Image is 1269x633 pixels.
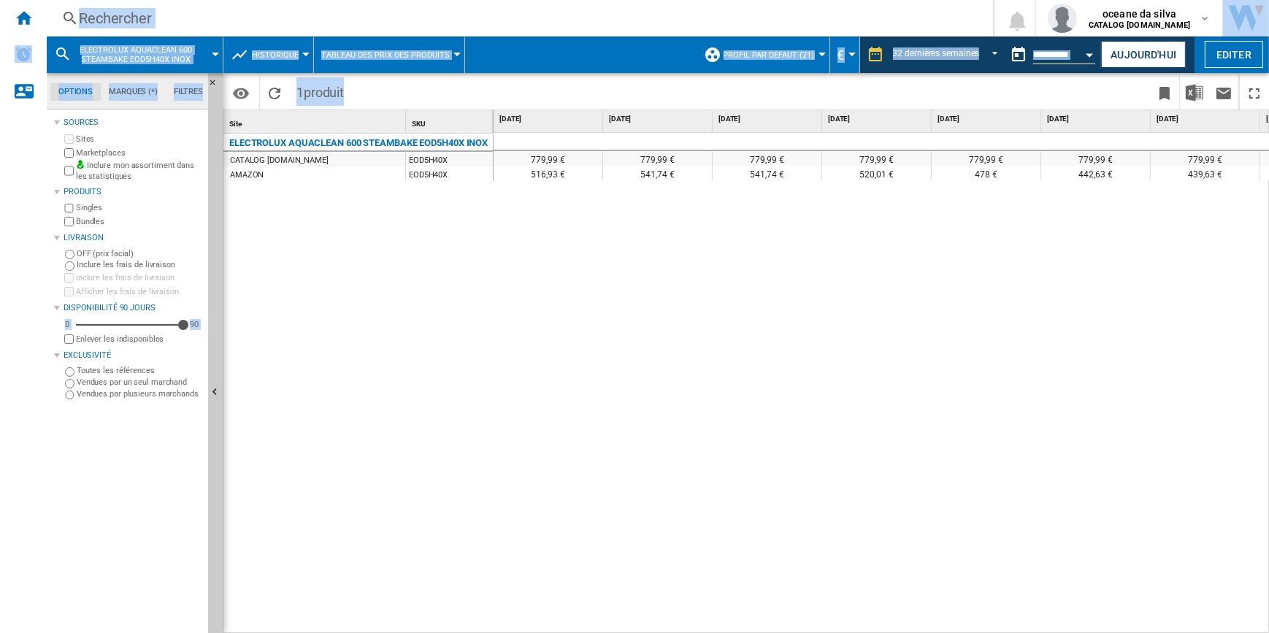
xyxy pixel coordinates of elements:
[77,45,195,64] span: ELECTROLUX AQUACLEAN 600 STEAMBAKE EOD5H40X INOX
[1205,41,1263,68] button: Editer
[825,110,931,128] div: [DATE]
[321,50,450,60] span: Tableau des prix des produits
[822,151,931,166] div: 779,99 €
[1150,75,1179,110] button: Créer un favoris
[938,114,1038,124] span: [DATE]
[76,334,202,345] label: Enlever les indisponibles
[935,110,1040,128] div: [DATE]
[64,204,74,213] input: Singles
[79,8,955,28] div: Rechercher
[724,50,815,60] span: Profil par défaut (21)
[412,120,426,128] span: SKU
[716,110,821,128] div: [DATE]
[1089,20,1190,30] b: CATALOG [DOMAIN_NAME]
[226,110,405,133] div: Site Sort None
[77,37,210,73] button: ELECTROLUX AQUACLEAN 600 STEAMBAKE EOD5H40X INOX
[76,318,183,332] md-slider: Disponibilité
[1047,114,1147,124] span: [DATE]
[166,83,211,101] md-tab-item: Filtres
[409,110,493,133] div: SKU Sort None
[64,287,74,296] input: Afficher les frais de livraison
[830,37,860,73] md-menu: Currency
[76,202,202,213] label: Singles
[603,151,712,166] div: 779,99 €
[892,43,1005,67] md-select: REPORTS.WIZARD.STEPS.REPORT.STEPS.REPORT_OPTIONS.PERIOD: 32 dernières semaines
[1154,110,1260,128] div: [DATE]
[289,75,351,106] span: 1
[76,160,202,183] label: Inclure mon assortiment dans les statistiques
[828,114,928,124] span: [DATE]
[77,377,202,388] label: Vendues par un seul marchand
[1186,84,1203,101] img: excel-24x24.png
[64,350,202,361] div: Exclusivité
[1157,114,1257,124] span: [DATE]
[64,217,74,226] input: Bundles
[186,319,202,330] div: 90
[50,83,101,101] md-tab-item: Options
[76,134,202,145] label: Sites
[494,166,602,180] div: 516,93 €
[76,286,202,297] label: Afficher les frais de livraison
[65,391,74,400] input: Vendues par plusieurs marchands
[494,151,602,166] div: 779,99 €
[77,365,202,376] label: Toutes les références
[15,45,32,63] img: alerts-logo.svg
[64,334,74,344] input: Afficher les frais de livraison
[1048,4,1077,33] img: profile.jpg
[230,168,264,183] div: AMAZON
[252,37,306,73] button: Historique
[1151,151,1260,166] div: 779,99 €
[64,232,202,244] div: Livraison
[1089,7,1190,21] span: oceane da silva
[406,166,493,181] div: EOD5H40X
[77,388,202,399] label: Vendues par plusieurs marchands
[64,273,74,283] input: Inclure les frais de livraison
[713,151,821,166] div: 779,99 €
[606,110,712,128] div: [DATE]
[406,152,493,166] div: EOD5H40X
[704,37,822,73] div: Profil par défaut (21)
[1209,75,1238,110] button: Envoyer ce rapport par email
[1077,39,1103,66] button: Open calendar
[1041,151,1150,166] div: 779,99 €
[61,319,73,330] div: 0
[77,259,202,270] label: Inclure les frais de livraison
[229,120,242,128] span: Site
[231,37,306,73] div: Historique
[260,75,289,110] button: Recharger
[1240,75,1269,110] button: Plein écran
[321,37,457,73] button: Tableau des prix des produits
[822,166,931,180] div: 520,01 €
[229,134,488,152] div: ELECTROLUX AQUACLEAN 600 STEAMBAKE EOD5H40X INOX
[77,248,202,259] label: OFF (prix facial)
[64,162,74,180] input: Inclure mon assortiment dans les statistiques
[497,110,602,128] div: [DATE]
[208,73,226,99] button: Masquer
[1044,110,1150,128] div: [DATE]
[1151,166,1260,180] div: 439,63 €
[932,166,1040,180] div: 478 €
[718,114,818,124] span: [DATE]
[1004,37,1098,73] div: Ce rapport est basé sur une date antérieure à celle d'aujourd'hui.
[226,80,256,106] button: Options
[64,148,74,158] input: Marketplaces
[837,37,852,73] div: €
[226,110,405,133] div: Sort None
[65,367,74,377] input: Toutes les références
[893,48,980,58] div: 32 dernières semaines
[230,153,329,168] div: CATALOG [DOMAIN_NAME]
[64,117,202,128] div: Sources
[64,186,202,198] div: Produits
[252,50,299,60] span: Historique
[76,272,202,283] label: Inclure les frais de livraison
[65,379,74,388] input: Vendues par un seul marchand
[1101,41,1186,68] button: Aujourd'hui
[64,134,74,144] input: Sites
[499,114,599,124] span: [DATE]
[64,302,202,314] div: Disponibilité 90 Jours
[54,37,215,73] div: ELECTROLUX AQUACLEAN 600 STEAMBAKE EOD5H40X INOX
[76,160,85,169] img: mysite-bg-18x18.png
[409,110,493,133] div: Sort None
[65,250,74,259] input: OFF (prix facial)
